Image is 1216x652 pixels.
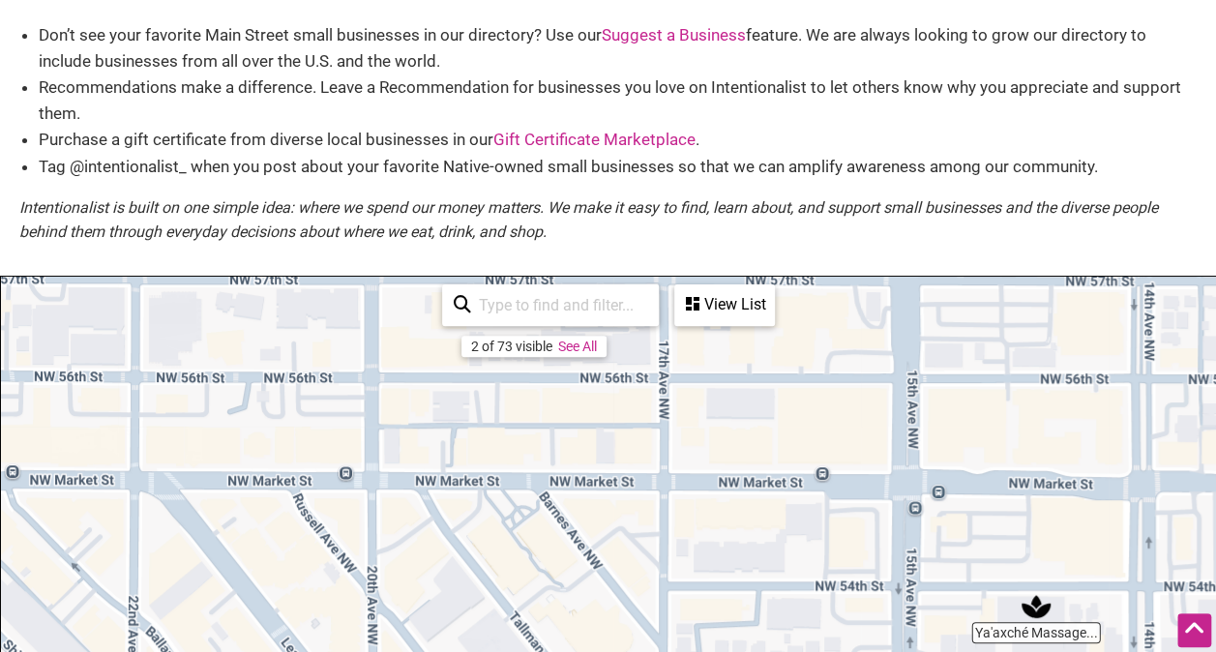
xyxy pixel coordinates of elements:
input: Type to find and filter... [471,286,647,324]
li: Don’t see your favorite Main Street small businesses in our directory? Use our feature. We are al... [39,22,1197,74]
div: View List [676,286,773,323]
a: Suggest a Business [602,25,746,44]
a: See All [558,339,597,354]
div: Scroll Back to Top [1177,613,1211,647]
div: Type to search and filter [442,284,659,326]
li: Tag @intentionalist_ when you post about your favorite Native-owned small businesses so that we c... [39,154,1197,180]
div: See a list of the visible businesses [674,284,775,326]
li: Recommendations make a difference. Leave a Recommendation for businesses you love on Intentionali... [39,74,1197,127]
em: Intentionalist is built on one simple idea: where we spend our money matters. We make it easy to ... [19,198,1158,242]
a: Gift Certificate Marketplace [493,130,696,149]
div: 2 of 73 visible [471,339,552,354]
li: Purchase a gift certificate from diverse local businesses in our . [39,127,1197,153]
div: Ya'axché Massage Therapy [1014,584,1058,629]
